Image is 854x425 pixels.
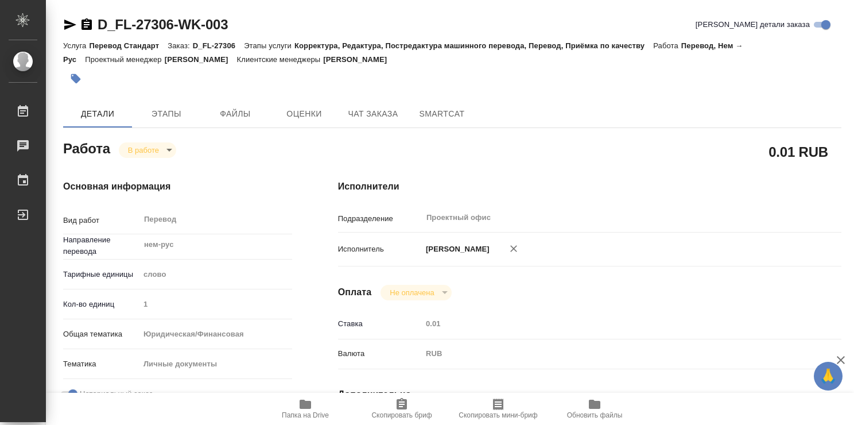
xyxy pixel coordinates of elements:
span: Нотариальный заказ [80,388,153,400]
p: Проектный менеджер [85,55,164,64]
p: [PERSON_NAME] [422,244,490,255]
span: Скопировать бриф [371,411,432,419]
div: Юридическая/Финансовая [139,324,292,344]
p: [PERSON_NAME] [323,55,395,64]
button: Удалить исполнителя [501,236,526,261]
button: В работе [125,145,162,155]
p: D_FL-27306 [193,41,244,50]
button: Скопировать мини-бриф [450,393,546,425]
p: Услуга [63,41,89,50]
p: Исполнитель [338,244,422,255]
span: Файлы [208,107,263,121]
span: Обновить файлы [567,411,623,419]
h4: Дополнительно [338,388,841,401]
button: Добавить тэг [63,66,88,91]
span: Этапы [139,107,194,121]
p: Ставка [338,318,422,330]
h4: Основная информация [63,180,292,194]
input: Пустое поле [422,315,799,332]
h4: Оплата [338,285,372,299]
span: 🙏 [818,364,838,388]
button: Папка на Drive [257,393,354,425]
p: Заказ: [168,41,192,50]
p: Перевод Стандарт [89,41,168,50]
span: Детали [70,107,125,121]
h2: Работа [63,137,110,158]
button: Обновить файлы [546,393,643,425]
span: Папка на Drive [282,411,329,419]
p: Направление перевода [63,234,139,257]
p: Общая тематика [63,329,139,340]
p: Валюта [338,348,422,360]
span: Чат заказа [346,107,401,121]
h4: Исполнители [338,180,841,194]
p: Клиентские менеджеры [237,55,324,64]
p: Вид работ [63,215,139,226]
p: [PERSON_NAME] [165,55,237,64]
h2: 0.01 RUB [768,142,828,161]
span: Оценки [277,107,332,121]
span: SmartCat [414,107,469,121]
span: [PERSON_NAME] детали заказа [696,19,810,30]
p: Корректура, Редактура, Постредактура машинного перевода, Перевод, Приёмка по качеству [294,41,653,50]
div: RUB [422,344,799,364]
p: Работа [653,41,681,50]
p: Кол-во единиц [63,299,139,310]
button: Не оплачена [386,288,437,297]
button: Скопировать ссылку для ЯМессенджера [63,18,77,32]
p: Подразделение [338,213,422,225]
div: Личные документы [139,354,292,374]
a: D_FL-27306-WK-003 [98,17,228,32]
p: Этапы услуги [244,41,294,50]
button: Скопировать ссылку [80,18,94,32]
span: Скопировать мини-бриф [459,411,537,419]
input: Пустое поле [139,296,292,312]
div: В работе [119,142,176,158]
p: Тематика [63,358,139,370]
button: Скопировать бриф [354,393,450,425]
p: Тарифные единицы [63,269,139,280]
button: 🙏 [814,362,843,391]
div: В работе [381,285,451,300]
div: слово [139,265,292,284]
